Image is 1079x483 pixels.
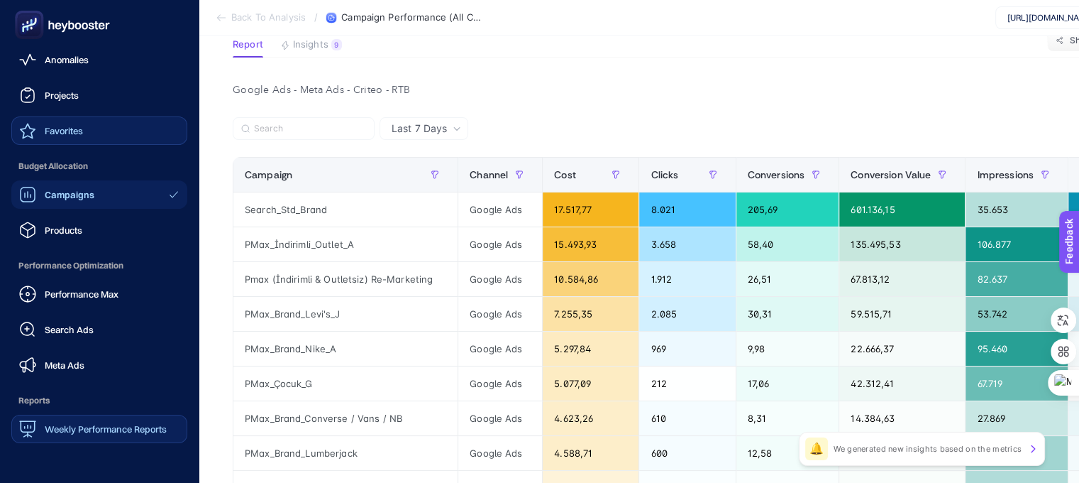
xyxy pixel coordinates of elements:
span: Projects [45,89,79,101]
div: 15.493,93 [543,227,638,261]
div: PMax_İndirimli_Outlet_A [233,227,458,261]
span: Performance Optimization [11,251,187,280]
a: Meta Ads [11,351,187,379]
a: Campaigns [11,180,187,209]
p: We generated new insights based on the metrics [834,443,1022,455]
span: Anomalies [45,54,89,65]
div: 969 [639,332,735,366]
span: Impressions [977,169,1034,180]
span: Report [233,39,263,50]
div: 30,31 [736,297,839,331]
div: 4.588,71 [543,436,638,470]
div: 601.136,15 [839,192,965,227]
a: Search Ads [11,315,187,344]
span: Campaign [245,169,292,180]
div: 106.877 [965,227,1068,261]
span: Clicks [651,169,678,180]
div: PMax_Brand_Nike_A [233,332,458,366]
span: / [314,11,318,23]
div: 17.517,77 [543,192,638,227]
div: Pmax (İndirimli & Outletsiz) Re-Marketing [233,262,458,296]
span: Search Ads [45,324,94,335]
span: Cost [554,169,576,180]
div: Google Ads [458,192,542,227]
a: Projects [11,81,187,109]
div: Google Ads [458,262,542,296]
div: 22.666,37 [839,332,965,366]
div: 82.637 [965,262,1068,296]
div: 9 [331,39,342,50]
span: Conversions [748,169,805,180]
div: 95.460 [965,332,1068,366]
div: 67.813,12 [839,262,965,296]
div: 14.384,63 [839,401,965,435]
div: 26,51 [736,262,839,296]
div: Google Ads [458,401,542,435]
a: Anomalies [11,45,187,74]
div: 135.495,53 [839,227,965,261]
span: Conversion Value [851,169,931,180]
a: Products [11,216,187,244]
a: Favorites [11,116,187,145]
div: 17,06 [736,367,839,401]
div: 7.255,35 [543,297,638,331]
div: 58,40 [736,227,839,261]
div: 8.021 [639,192,735,227]
div: 35.653 [965,192,1068,227]
span: Performance Max [45,288,118,300]
div: Search_Std_Brand [233,192,458,227]
div: 9,98 [736,332,839,366]
div: 59.515,71 [839,297,965,331]
div: Google Ads [458,367,542,401]
div: 2.085 [639,297,735,331]
span: Reports [11,386,187,415]
div: 10.584,86 [543,262,638,296]
div: 5.297,84 [543,332,638,366]
a: Performance Max [11,280,187,308]
input: Search [254,124,366,134]
div: PMax_Brand_Levi's_J [233,297,458,331]
div: 205,69 [736,192,839,227]
div: Google Ads [458,332,542,366]
div: PMax_Brand_Lumberjack [233,436,458,470]
div: 5.077,09 [543,367,638,401]
div: 212 [639,367,735,401]
span: Campaigns [45,189,94,200]
div: Google Ads [458,297,542,331]
div: PMax_Çocuk_G [233,367,458,401]
div: 🔔 [805,438,828,460]
div: 27.869 [965,401,1068,435]
span: Campaign Performance (All Channel) [341,12,483,23]
div: 1.912 [639,262,735,296]
span: Last 7 Days [392,121,447,136]
a: Weekly Performance Reports [11,415,187,443]
div: 3.658 [639,227,735,261]
span: Back To Analysis [231,12,306,23]
span: Weekly Performance Reports [45,423,167,435]
span: Insights [293,39,328,50]
span: Feedback [9,4,54,16]
span: Products [45,224,82,236]
div: PMax_Brand_Converse / Vans / NB [233,401,458,435]
div: 42.312,41 [839,367,965,401]
div: 67.719 [965,367,1068,401]
div: Google Ads [458,227,542,261]
span: Meta Ads [45,359,84,371]
div: 53.742 [965,297,1068,331]
div: Google Ads [458,436,542,470]
div: 600 [639,436,735,470]
div: 4.623,26 [543,401,638,435]
span: Budget Allocation [11,152,187,180]
div: 12,58 [736,436,839,470]
div: 8,31 [736,401,839,435]
div: 610 [639,401,735,435]
span: Channel [470,169,508,180]
span: Favorites [45,125,83,136]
